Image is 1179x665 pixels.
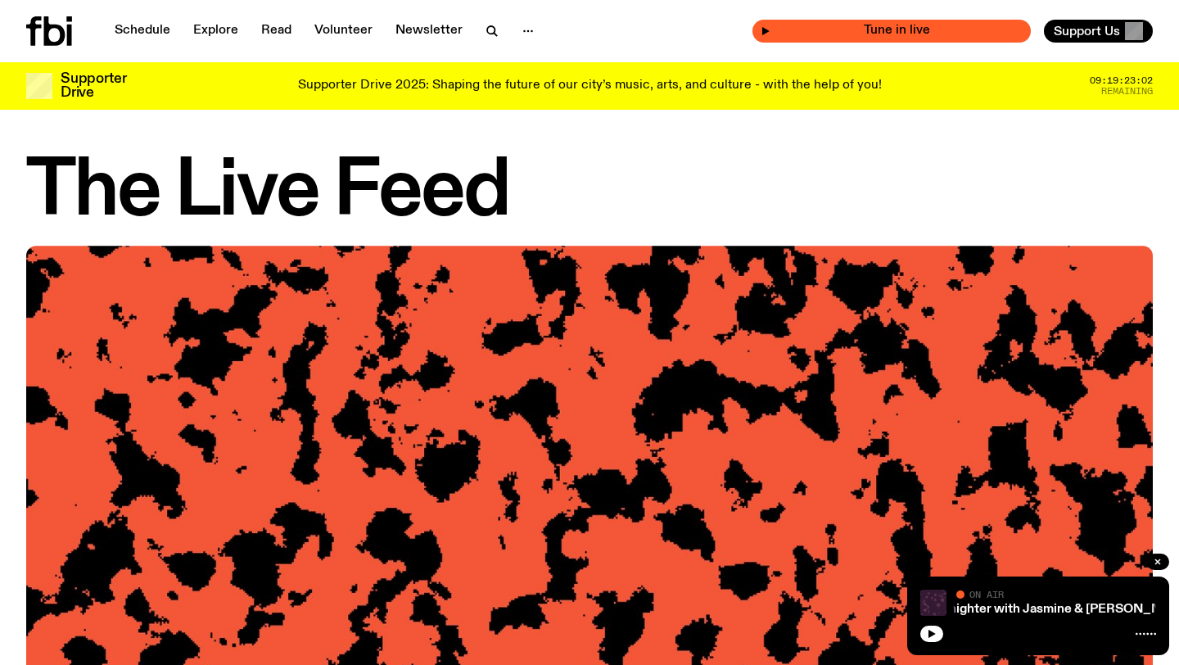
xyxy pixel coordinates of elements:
[969,589,1004,599] span: On Air
[770,25,1023,37] span: Tune in live
[1054,24,1120,38] span: Support Us
[1101,87,1153,96] span: Remaining
[752,20,1031,43] button: On AirThe Allnighter with Jasmine & [PERSON_NAME]Tune in live
[26,156,1153,229] h1: The Live Feed
[61,72,126,100] h3: Supporter Drive
[386,20,472,43] a: Newsletter
[298,79,882,93] p: Supporter Drive 2025: Shaping the future of our city’s music, arts, and culture - with the help o...
[305,20,382,43] a: Volunteer
[183,20,248,43] a: Explore
[1044,20,1153,43] button: Support Us
[251,20,301,43] a: Read
[1090,76,1153,85] span: 09:19:23:02
[105,20,180,43] a: Schedule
